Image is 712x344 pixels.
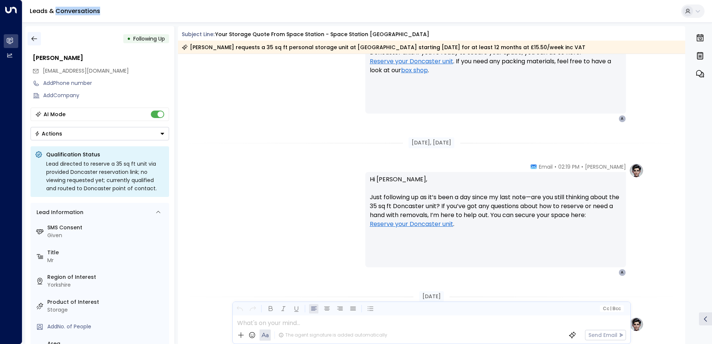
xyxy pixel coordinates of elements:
label: Region of Interest [47,273,166,281]
div: Lead directed to reserve a 35 sq ft unit via provided Doncaster reservation link; no viewing requ... [46,160,165,192]
span: Cc Bcc [603,306,620,311]
div: [DATE] [419,291,444,302]
div: [PERSON_NAME] [33,54,169,63]
p: Hi [PERSON_NAME], Just following up as it’s been a day since my last note—are you still thinking ... [370,175,622,238]
button: Undo [235,304,244,313]
button: Cc|Bcc [600,305,623,312]
div: A [619,115,626,122]
p: Qualification Status [46,151,165,158]
div: Mr [47,257,166,264]
span: Following Up [133,35,165,42]
div: Given [47,232,166,239]
button: Redo [248,304,257,313]
div: Your storage quote from Space Station - Space Station [GEOGRAPHIC_DATA] [215,31,429,38]
div: A [619,269,626,276]
label: Product of Interest [47,298,166,306]
div: Button group with a nested menu [31,127,169,140]
a: Reserve your Doncaster unit [370,57,453,66]
div: Actions [35,130,62,137]
span: 02:19 PM [558,163,579,171]
div: Storage [47,306,166,314]
a: Leads & Conversations [30,7,100,15]
span: Subject Line: [182,31,214,38]
span: | [610,306,611,311]
div: Yorkshire [47,281,166,289]
button: Actions [31,127,169,140]
div: AddCompany [43,92,169,99]
div: The agent signature is added automatically [279,332,387,338]
label: Title [47,249,166,257]
div: • [127,32,131,45]
a: Reserve your Doncaster unit [370,220,453,229]
label: SMS Consent [47,224,166,232]
span: Email [539,163,553,171]
span: awestcott@hotmaIl.co.uk [43,67,129,75]
div: AddNo. of People [47,323,166,331]
img: profile-logo.png [629,317,644,332]
a: box shop [401,66,428,75]
div: AddPhone number [43,79,169,87]
div: [DATE], [DATE] [409,137,454,148]
div: AI Mode [44,111,66,118]
div: [PERSON_NAME] requests a 35 sq ft personal storage unit at [GEOGRAPHIC_DATA] starting [DATE] for ... [182,44,585,51]
span: [PERSON_NAME] [585,163,626,171]
span: [EMAIL_ADDRESS][DOMAIN_NAME] [43,67,129,74]
span: • [581,163,583,171]
img: profile-logo.png [629,163,644,178]
span: • [554,163,556,171]
div: Lead Information [34,208,83,216]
